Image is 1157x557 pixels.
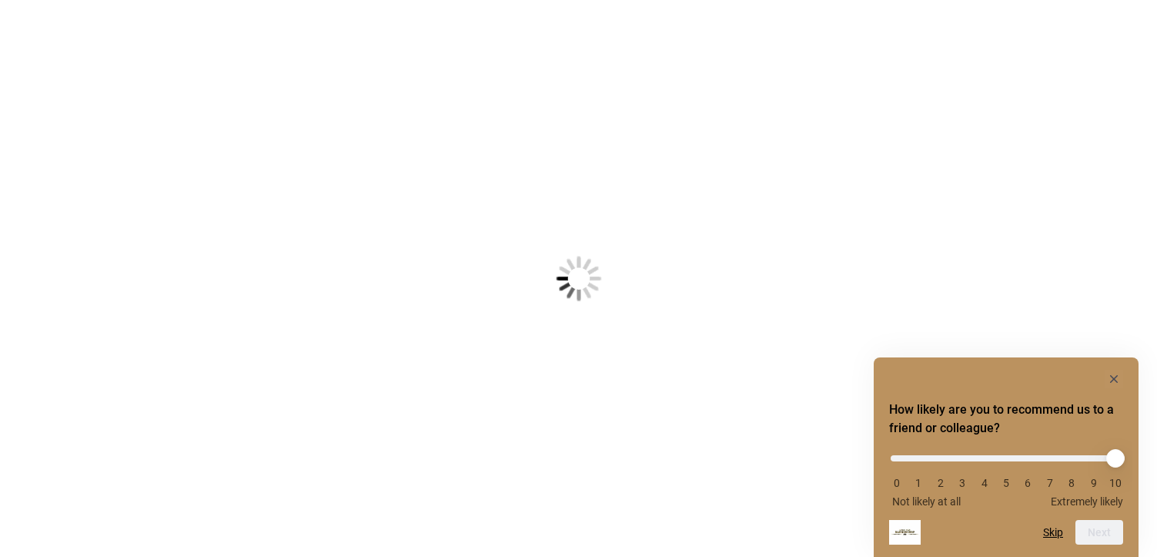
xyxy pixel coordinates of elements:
span: Not likely at all [892,495,961,508]
li: 0 [889,477,905,489]
li: 7 [1042,477,1058,489]
div: How likely are you to recommend us to a friend or colleague? Select an option from 0 to 10, with ... [889,370,1123,545]
span: Extremely likely [1051,495,1123,508]
img: Loading [480,180,677,377]
li: 4 [977,477,992,489]
li: 3 [955,477,970,489]
li: 5 [998,477,1014,489]
li: 9 [1086,477,1102,489]
li: 1 [911,477,926,489]
button: Next question [1075,520,1123,545]
li: 2 [933,477,948,489]
li: 10 [1108,477,1123,489]
h2: How likely are you to recommend us to a friend or colleague? Select an option from 0 to 10, with ... [889,401,1123,438]
li: 6 [1020,477,1035,489]
li: 8 [1064,477,1079,489]
div: How likely are you to recommend us to a friend or colleague? Select an option from 0 to 10, with ... [889,444,1123,508]
button: Skip [1043,526,1063,539]
button: Hide survey [1105,370,1123,388]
